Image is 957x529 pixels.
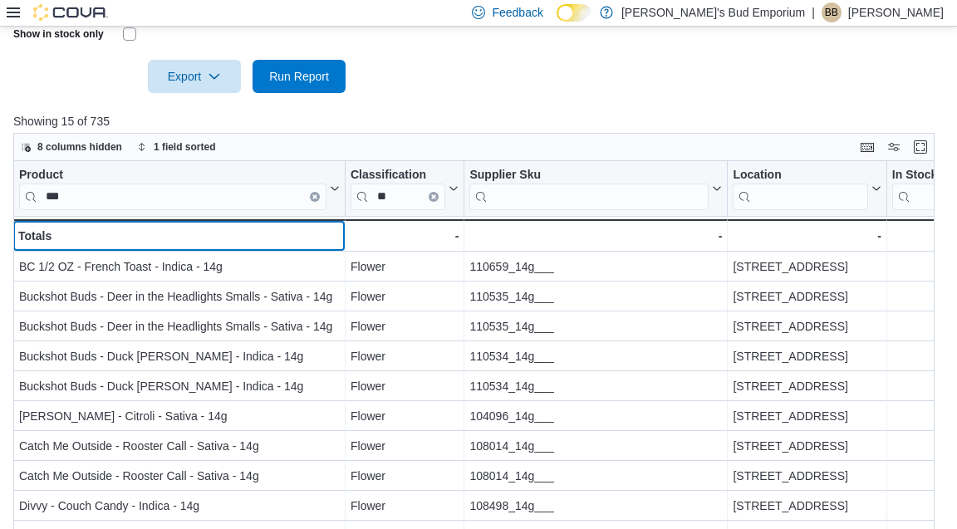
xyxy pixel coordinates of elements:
[154,140,216,154] span: 1 field sorted
[733,466,881,486] div: [STREET_ADDRESS]
[19,167,326,209] div: Product
[733,257,881,277] div: [STREET_ADDRESS]
[269,68,329,85] span: Run Report
[557,4,591,22] input: Dark Mode
[469,167,709,183] div: Supplier Sku
[310,191,320,201] button: Clear input
[351,496,459,516] div: Flower
[19,316,340,336] div: Buckshot Buds - Deer in the Headlights Smalls - Sativa - 14g
[469,496,722,516] div: 108498_14g___
[733,316,881,336] div: [STREET_ADDRESS]
[884,137,904,157] button: Display options
[469,167,722,209] button: Supplier Sku
[18,226,340,246] div: Totals
[351,376,459,396] div: Flower
[351,346,459,366] div: Flower
[351,167,459,209] button: ClassificationClear input
[351,226,459,246] div: -
[19,346,340,366] div: Buckshot Buds - Duck [PERSON_NAME] - Indica - 14g
[19,167,326,183] div: Product
[351,406,459,426] div: Flower
[158,60,231,93] span: Export
[910,137,930,157] button: Enter fullscreen
[733,376,881,396] div: [STREET_ADDRESS]
[469,316,722,336] div: 110535_14g___
[429,191,439,201] button: Clear input
[33,4,108,21] img: Cova
[733,167,867,209] div: Location
[351,436,459,456] div: Flower
[351,287,459,306] div: Flower
[19,257,340,277] div: BC 1/2 OZ - French Toast - Indica - 14g
[733,436,881,456] div: [STREET_ADDRESS]
[148,60,241,93] button: Export
[19,496,340,516] div: Divvy - Couch Candy - Indica - 14g
[733,167,867,183] div: Location
[469,226,722,246] div: -
[13,27,104,41] label: Show in stock only
[733,226,881,246] div: -
[130,137,223,157] button: 1 field sorted
[469,466,722,486] div: 108014_14g___
[351,257,459,277] div: Flower
[822,2,842,22] div: Brandon Babineau
[469,376,722,396] div: 110534_14g___
[469,167,709,209] div: Supplier Sku
[469,346,722,366] div: 110534_14g___
[14,137,129,157] button: 8 columns hidden
[812,2,815,22] p: |
[13,113,944,130] p: Showing 15 of 735
[469,257,722,277] div: 110659_14g___
[351,316,459,336] div: Flower
[253,60,346,93] button: Run Report
[825,2,838,22] span: BB
[469,406,722,426] div: 104096_14g___
[733,496,881,516] div: [STREET_ADDRESS]
[351,167,445,209] div: Classification
[733,346,881,366] div: [STREET_ADDRESS]
[19,406,340,426] div: [PERSON_NAME] - Citroli - Sativa - 14g
[733,167,881,209] button: Location
[848,2,944,22] p: [PERSON_NAME]
[19,287,340,306] div: Buckshot Buds - Deer in the Headlights Smalls - Sativa - 14g
[351,167,445,183] div: Classification
[621,2,805,22] p: [PERSON_NAME]'s Bud Emporium
[492,4,542,21] span: Feedback
[19,436,340,456] div: Catch Me Outside - Rooster Call - Sativa - 14g
[857,137,877,157] button: Keyboard shortcuts
[733,287,881,306] div: [STREET_ADDRESS]
[19,167,340,209] button: ProductClear input
[351,466,459,486] div: Flower
[19,376,340,396] div: Buckshot Buds - Duck [PERSON_NAME] - Indica - 14g
[19,466,340,486] div: Catch Me Outside - Rooster Call - Sativa - 14g
[469,436,722,456] div: 108014_14g___
[733,406,881,426] div: [STREET_ADDRESS]
[37,140,122,154] span: 8 columns hidden
[469,287,722,306] div: 110535_14g___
